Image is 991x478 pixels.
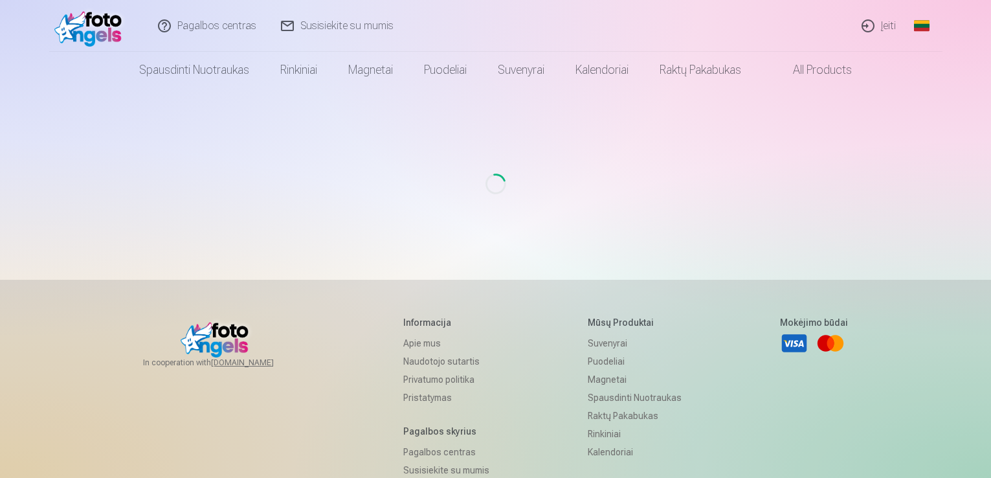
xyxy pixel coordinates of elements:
[403,389,489,407] a: Pristatymas
[816,329,845,358] a: Mastercard
[54,5,129,47] img: /fa2
[403,316,489,329] h5: Informacija
[588,389,682,407] a: Spausdinti nuotraukas
[757,52,867,88] a: All products
[560,52,644,88] a: Kalendoriai
[588,443,682,461] a: Kalendoriai
[644,52,757,88] a: Raktų pakabukas
[403,443,489,461] a: Pagalbos centras
[143,358,305,368] span: In cooperation with
[211,358,305,368] a: [DOMAIN_NAME]
[408,52,482,88] a: Puodeliai
[588,370,682,389] a: Magnetai
[588,407,682,425] a: Raktų pakabukas
[588,334,682,352] a: Suvenyrai
[780,329,808,358] a: Visa
[403,352,489,370] a: Naudotojo sutartis
[780,316,848,329] h5: Mokėjimo būdai
[403,370,489,389] a: Privatumo politika
[588,352,682,370] a: Puodeliai
[403,425,489,438] h5: Pagalbos skyrius
[482,52,560,88] a: Suvenyrai
[403,334,489,352] a: Apie mus
[265,52,333,88] a: Rinkiniai
[333,52,408,88] a: Magnetai
[124,52,265,88] a: Spausdinti nuotraukas
[588,425,682,443] a: Rinkiniai
[588,316,682,329] h5: Mūsų produktai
